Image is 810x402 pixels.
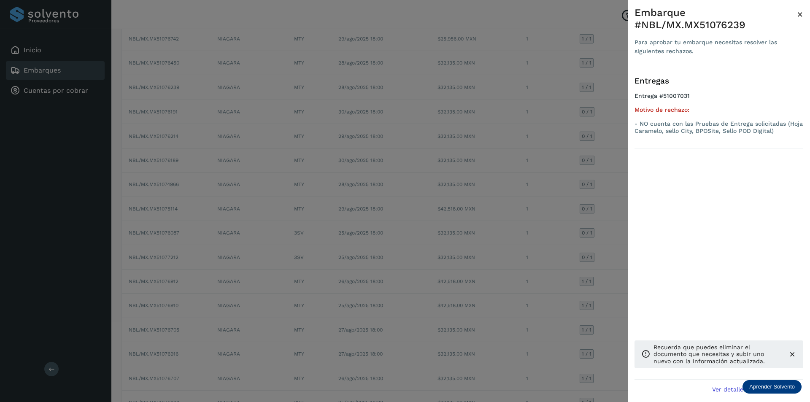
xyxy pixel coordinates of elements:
[707,380,803,399] button: Ver detalle de embarque
[749,383,795,390] p: Aprender Solvento
[634,76,803,86] h3: Entregas
[634,106,803,113] h5: Motivo de rechazo:
[742,380,802,394] div: Aprender Solvento
[634,92,803,106] h4: Entrega #51007031
[634,120,803,135] p: - NO cuenta con las Pruebas de Entrega solicitadas (Hoja Caramelo, sello City, BPOSite, Sello POD...
[797,7,803,22] button: Close
[653,344,781,365] p: Recuerda que puedes eliminar el documento que necesitas y subir uno nuevo con la información actu...
[797,8,803,20] span: ×
[712,386,784,392] span: Ver detalle de embarque
[634,38,797,56] div: Para aprobar tu embarque necesitas resolver las siguientes rechazos.
[634,7,797,31] div: Embarque #NBL/MX.MX51076239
